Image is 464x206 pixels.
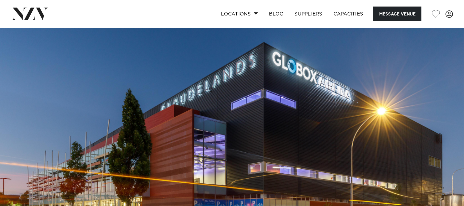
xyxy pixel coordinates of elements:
[289,7,328,21] a: SUPPLIERS
[328,7,369,21] a: Capacities
[215,7,263,21] a: Locations
[263,7,289,21] a: BLOG
[11,8,48,20] img: nzv-logo.png
[373,7,421,21] button: Message Venue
